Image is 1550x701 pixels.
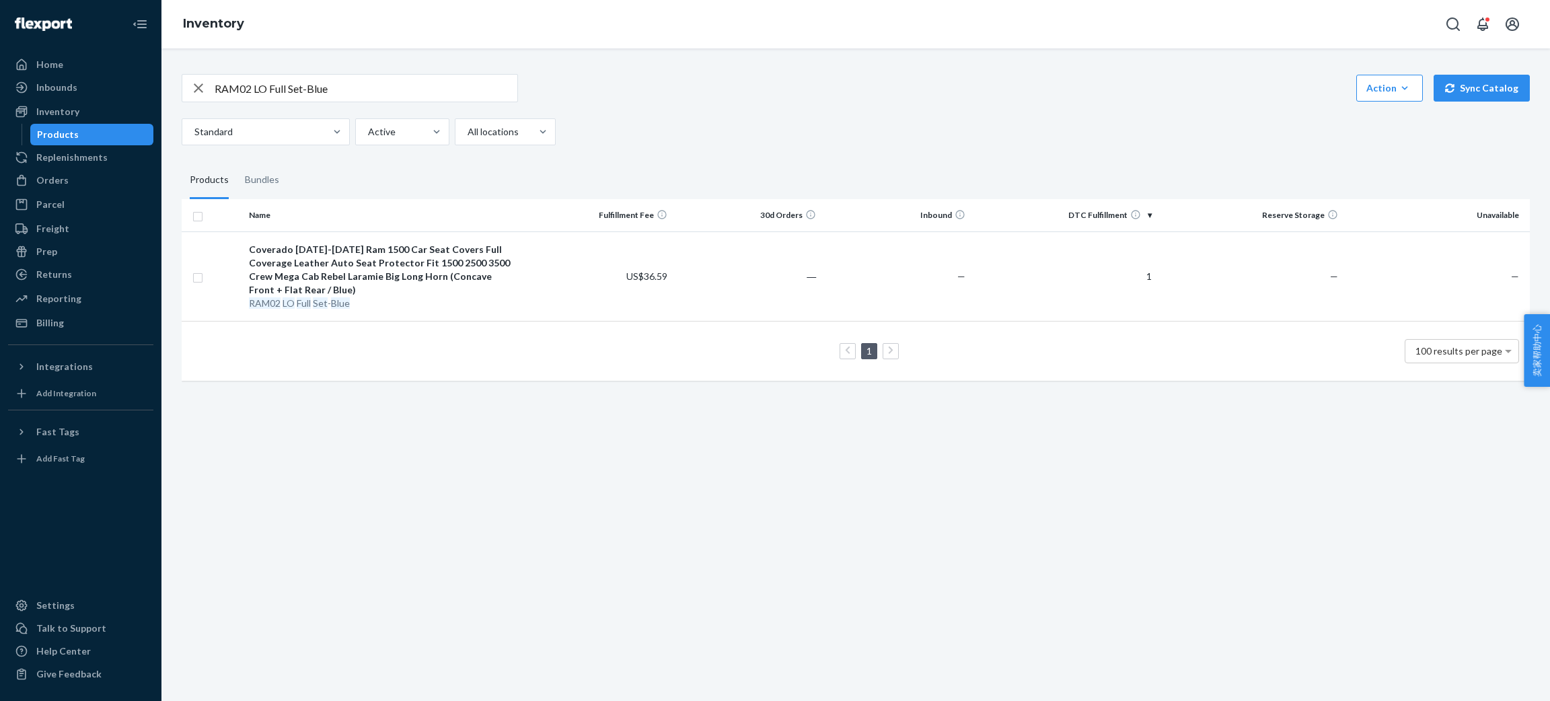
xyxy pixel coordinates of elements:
[523,199,673,231] th: Fulfillment Fee
[673,231,822,321] td: ―
[8,147,153,168] a: Replenishments
[249,297,518,310] div: -
[215,75,517,102] input: Search inventory by name or sku
[36,151,108,164] div: Replenishments
[36,245,57,258] div: Prep
[1415,345,1502,357] span: 100 results per page
[1356,75,1423,102] button: Action
[36,622,106,635] div: Talk to Support
[126,11,153,38] button: Close Navigation
[1330,270,1338,282] span: —
[36,268,72,281] div: Returns
[971,199,1157,231] th: DTC Fulfillment
[36,174,69,187] div: Orders
[8,640,153,662] a: Help Center
[1366,81,1413,95] div: Action
[1343,199,1530,231] th: Unavailable
[8,194,153,215] a: Parcel
[36,222,69,235] div: Freight
[8,421,153,443] button: Fast Tags
[36,316,64,330] div: Billing
[297,297,311,309] em: Full
[971,231,1157,321] td: 1
[864,345,875,357] a: Page 1 is your current page
[466,125,468,139] input: All locations
[36,425,79,439] div: Fast Tags
[249,297,281,309] em: RAM02
[36,198,65,211] div: Parcel
[1524,314,1550,387] button: 卖家帮助中心
[36,667,102,681] div: Give Feedback
[673,199,822,231] th: 30d Orders
[190,161,229,199] div: Products
[193,125,194,139] input: Standard
[313,297,328,309] em: Set
[36,292,81,305] div: Reporting
[8,264,153,285] a: Returns
[245,161,279,199] div: Bundles
[244,199,523,231] th: Name
[8,54,153,75] a: Home
[283,297,295,309] em: LO
[8,595,153,616] a: Settings
[1434,75,1530,102] button: Sync Catalog
[8,618,153,639] a: Talk to Support
[8,356,153,377] button: Integrations
[367,125,368,139] input: Active
[36,388,96,399] div: Add Integration
[1511,270,1519,282] span: —
[8,218,153,239] a: Freight
[626,270,667,282] span: US$36.59
[8,288,153,309] a: Reporting
[36,599,75,612] div: Settings
[957,270,965,282] span: —
[36,58,63,71] div: Home
[1469,11,1496,38] button: Open notifications
[8,101,153,122] a: Inventory
[249,243,518,297] div: Coverado [DATE]-[DATE] Ram 1500 Car Seat Covers Full Coverage Leather Auto Seat Protector Fit 150...
[1157,199,1343,231] th: Reserve Storage
[8,663,153,685] button: Give Feedback
[36,105,79,118] div: Inventory
[8,77,153,98] a: Inbounds
[36,453,85,464] div: Add Fast Tag
[183,16,244,31] a: Inventory
[1499,11,1526,38] button: Open account menu
[37,128,79,141] div: Products
[15,17,72,31] img: Flexport logo
[8,170,153,191] a: Orders
[1440,11,1467,38] button: Open Search Box
[8,241,153,262] a: Prep
[331,297,350,309] em: Blue
[8,312,153,334] a: Billing
[8,383,153,404] a: Add Integration
[821,199,971,231] th: Inbound
[172,5,255,44] ol: breadcrumbs
[36,360,93,373] div: Integrations
[30,124,154,145] a: Products
[8,448,153,470] a: Add Fast Tag
[36,81,77,94] div: Inbounds
[36,644,91,658] div: Help Center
